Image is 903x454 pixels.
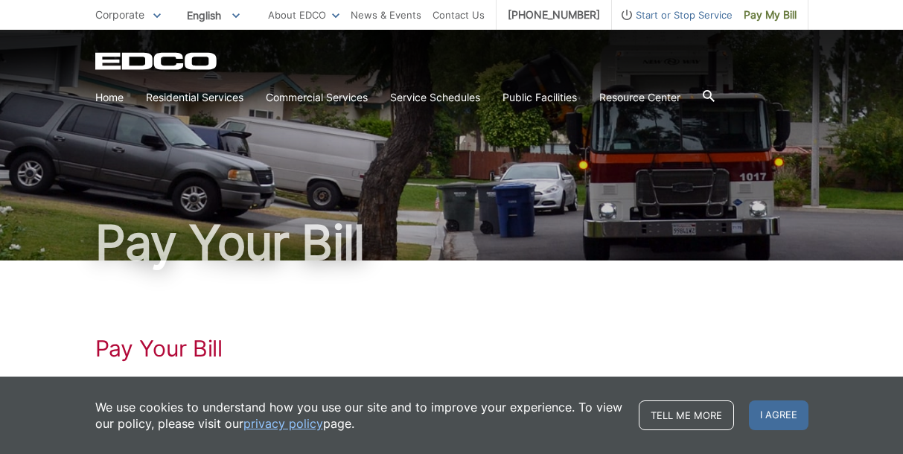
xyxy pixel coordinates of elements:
span: Corporate [95,8,144,21]
a: Contact Us [433,7,485,23]
a: News & Events [351,7,421,23]
a: Residential Services [146,89,243,106]
a: Public Facilities [502,89,577,106]
a: Service Schedules [390,89,480,106]
span: English [176,3,251,28]
span: I agree [749,400,808,430]
a: Tell me more [639,400,734,430]
a: Home [95,89,124,106]
a: privacy policy [243,415,323,432]
p: We use cookies to understand how you use our site and to improve your experience. To view our pol... [95,399,624,432]
h1: Pay Your Bill [95,335,808,362]
a: Resource Center [599,89,680,106]
a: About EDCO [268,7,339,23]
a: Commercial Services [266,89,368,106]
span: Pay My Bill [744,7,797,23]
h1: Pay Your Bill [95,219,808,266]
a: EDCD logo. Return to the homepage. [95,52,219,70]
